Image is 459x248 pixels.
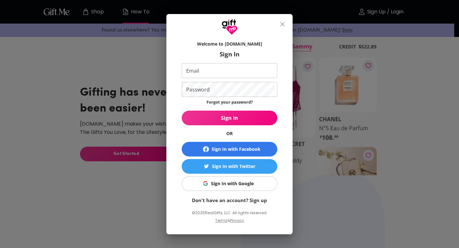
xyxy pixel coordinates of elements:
img: GiftMe Logo [222,19,237,35]
div: Sign In with Facebook [212,146,260,153]
img: Sign In with Google [203,181,208,186]
button: close [275,17,290,32]
button: Sign In with GoogleSign In with Google [182,176,277,191]
button: Sign In [182,111,277,125]
h6: Welcome to [DOMAIN_NAME] [182,41,277,47]
p: & [227,217,230,229]
button: Sign In with TwitterSign In with Twitter [182,159,277,174]
div: Sign In with Twitter [212,163,255,170]
a: Don't have an account? Sign up [192,197,267,203]
button: Sign In with Facebook [182,142,277,157]
p: © 2025 RealGifts, LLC. All rights reserved. [182,209,277,217]
h6: Sign In [182,50,277,58]
a: Terms [215,218,227,223]
span: Sign In [182,114,277,121]
a: Privacy [230,218,244,223]
div: Sign In with Google [211,180,254,187]
a: Forgot your password? [207,99,253,105]
h6: OR [182,130,277,137]
img: Sign In with Twitter [204,164,209,169]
